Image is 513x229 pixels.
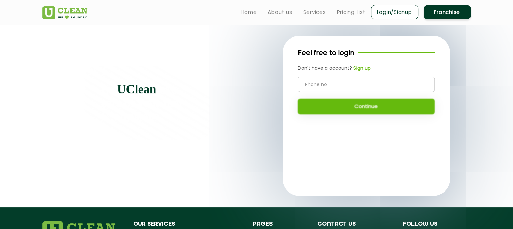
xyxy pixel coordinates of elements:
a: About us [268,8,292,16]
a: Home [241,8,257,16]
a: Services [303,8,326,16]
a: Pricing List [337,8,366,16]
p: Let take care of your first impressions [101,82,193,123]
span: Don't have a account? [298,65,352,71]
img: quote-img [81,57,106,76]
a: Sign up [352,65,371,72]
img: UClean Laundry and Dry Cleaning [42,6,87,19]
b: UClean [117,82,156,96]
b: Sign up [353,65,371,71]
a: Franchise [424,5,471,19]
p: Feel free to login [298,48,354,58]
input: Phone no [298,77,435,92]
a: Login/Signup [371,5,418,19]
